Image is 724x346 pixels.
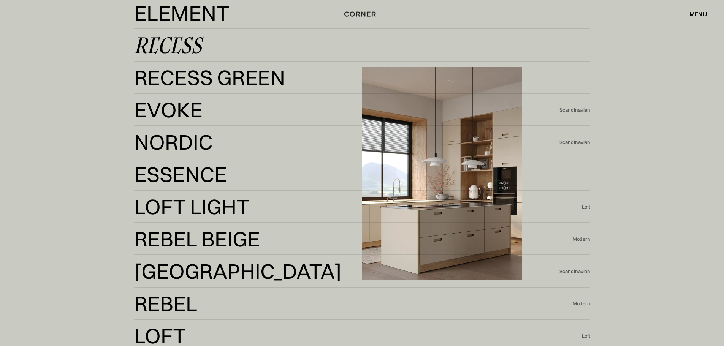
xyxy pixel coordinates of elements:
div: Scandinavian [559,139,590,146]
div: Evoke [134,119,195,137]
a: Recess GreenRecess Green [134,68,590,87]
div: menu [682,8,707,21]
a: [GEOGRAPHIC_DATA][GEOGRAPHIC_DATA] [134,262,559,281]
div: Essence [134,165,227,183]
div: Nordic [134,151,208,169]
div: [GEOGRAPHIC_DATA] [134,280,329,299]
div: Evoke [134,101,203,119]
a: RebelRebel [134,294,573,313]
div: Modern [573,300,590,307]
a: NordicNordic [134,133,559,152]
div: Essence [134,183,214,202]
a: Recess [134,36,590,55]
div: Nordic [134,133,213,151]
div: Loft Light [134,197,250,216]
div: Loft [134,327,186,345]
div: Loft Light [134,216,242,234]
div: Rebel Beige [134,230,260,248]
a: Loft LightLoft Light [134,197,582,216]
div: Recess Green [134,87,268,105]
div: Recess Green [134,68,285,87]
a: EssenceEssence [134,165,590,184]
a: EvokeEvoke [134,101,559,119]
div: [GEOGRAPHIC_DATA] [134,262,342,280]
div: Loft [582,333,590,340]
div: Rebel Beige [134,248,249,266]
div: Rebel [134,313,191,331]
div: Scandinavian [559,107,590,114]
div: Loft [582,204,590,210]
a: LoftLoft [134,327,582,345]
div: menu [689,11,707,17]
a: home [336,9,388,19]
div: Scandinavian [559,268,590,275]
a: Rebel BeigeRebel Beige [134,230,573,248]
div: Recess [134,36,202,54]
div: Modern [573,236,590,243]
div: Rebel [134,294,197,313]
